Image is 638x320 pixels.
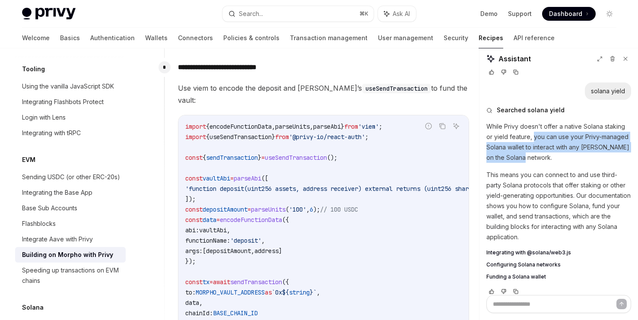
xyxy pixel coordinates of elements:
[15,200,126,216] a: Base Sub Accounts
[90,28,135,48] a: Authentication
[206,154,258,162] span: sendTransaction
[261,174,268,182] span: ([
[289,206,306,213] span: '100'
[542,7,596,21] a: Dashboard
[203,154,206,162] span: {
[15,169,126,185] a: Sending USDC (or other ERC-20s)
[290,28,368,48] a: Transaction management
[480,10,498,18] a: Demo
[437,120,448,132] button: Copy the contents from the code block
[327,154,337,162] span: ();
[289,288,310,296] span: string
[486,261,631,268] a: Configuring Solana networks
[549,10,582,18] span: Dashboard
[486,121,631,163] p: While Privy doesn't offer a native Solana staking or yield feature, you can use your Privy-manage...
[203,247,206,255] span: [
[203,278,209,286] span: tx
[15,263,126,288] a: Speeding up transactions on EVM chains
[313,123,341,130] span: parseAbi
[423,120,434,132] button: Report incorrect code
[486,261,561,268] span: Configuring Solana networks
[393,10,410,18] span: Ask AI
[216,216,220,224] span: =
[603,7,616,21] button: Toggle dark mode
[15,79,126,94] a: Using the vanilla JavaScript SDK
[310,123,313,130] span: ,
[185,185,482,193] span: 'function deposit(uint256 assets, address receiver) external returns (uint256 shares)'
[486,249,631,256] a: Integrating with @solana/web3.js
[230,174,234,182] span: =
[15,216,126,231] a: Flashblocks
[213,278,230,286] span: await
[185,288,196,296] span: to:
[251,247,254,255] span: ,
[185,195,196,203] span: ]);
[15,110,126,125] a: Login with Lens
[185,174,203,182] span: const
[185,247,203,255] span: args:
[22,97,104,107] div: Integrating Flashbots Protect
[378,6,416,22] button: Ask AI
[227,226,230,234] span: ,
[272,123,275,130] span: ,
[22,234,93,244] div: Integrate Aave with Privy
[15,185,126,200] a: Integrating the Base App
[486,249,571,256] span: Integrating with @solana/web3.js
[258,154,261,162] span: }
[185,206,203,213] span: const
[239,9,263,19] div: Search...
[282,288,289,296] span: ${
[358,123,379,130] span: 'viem'
[213,309,258,317] span: BASE_CHAIN_ID
[282,216,289,224] span: ({
[223,28,279,48] a: Policies & controls
[251,206,286,213] span: parseUnits
[341,123,344,130] span: }
[289,133,365,141] span: '@privy-io/react-auth'
[272,133,275,141] span: }
[265,154,327,162] span: useSendTransaction
[203,206,248,213] span: depositAmount
[22,172,120,182] div: Sending USDC (or other ERC-20s)
[379,123,382,130] span: ;
[22,8,76,20] img: light logo
[313,288,317,296] span: `
[60,28,80,48] a: Basics
[497,106,565,114] span: Searched solana yield
[359,10,368,17] span: ⌘ K
[444,28,468,48] a: Security
[261,154,265,162] span: =
[185,299,199,307] span: data
[22,302,44,313] h5: Solana
[196,288,265,296] span: MORPHO_VAULT_ADDRESS
[15,94,126,110] a: Integrating Flashbots Protect
[206,123,209,130] span: {
[486,106,631,114] button: Searched solana yield
[145,28,168,48] a: Wallets
[591,87,625,95] div: solana yield
[185,216,203,224] span: const
[22,265,121,286] div: Speeding up transactions on EVM chains
[313,206,320,213] span: );
[185,123,206,130] span: import
[185,226,199,234] span: abi:
[209,123,272,130] span: encodeFunctionData
[451,120,462,132] button: Ask AI
[209,278,213,286] span: =
[185,309,213,317] span: chainId:
[498,54,531,64] span: Assistant
[203,216,216,224] span: data
[22,28,50,48] a: Welcome
[22,219,56,229] div: Flashblocks
[317,288,320,296] span: ,
[222,6,374,22] button: Search...⌘K
[185,154,203,162] span: const
[22,128,81,138] div: Integrating with tRPC
[22,64,45,74] h5: Tooling
[22,112,66,123] div: Login with Lens
[508,10,532,18] a: Support
[206,133,209,141] span: {
[230,278,282,286] span: sendTransaction
[479,28,503,48] a: Recipes
[365,133,368,141] span: ;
